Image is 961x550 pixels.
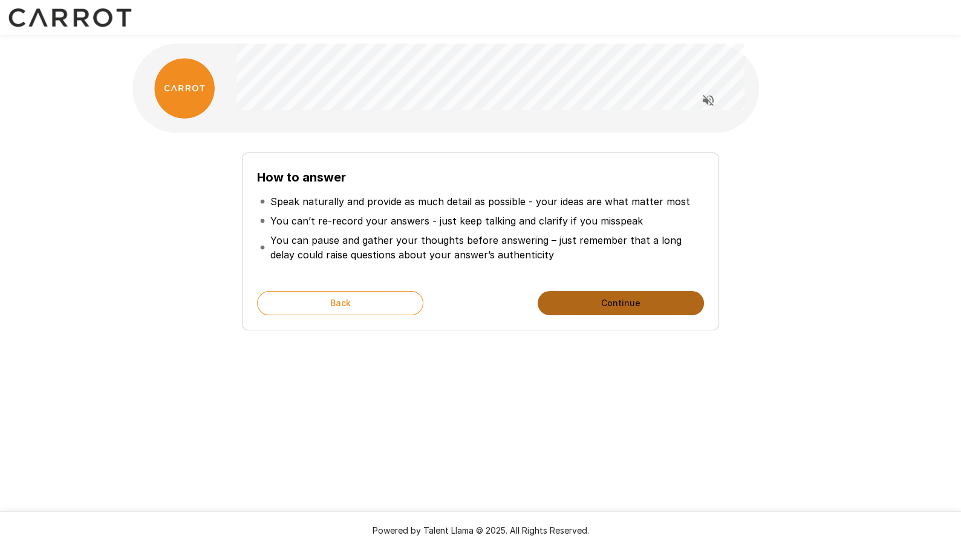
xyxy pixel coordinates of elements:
button: Back [257,291,423,315]
b: How to answer [257,170,346,185]
p: You can’t re-record your answers - just keep talking and clarify if you misspeak [270,214,643,228]
button: Read questions aloud [696,88,720,113]
p: Speak naturally and provide as much detail as possible - your ideas are what matter most [270,194,690,209]
p: Powered by Talent Llama © 2025. All Rights Reserved. [15,525,946,537]
img: carrot_logo.png [154,58,215,119]
p: You can pause and gather your thoughts before answering – just remember that a long delay could r... [270,233,701,262]
button: Continue [538,291,704,315]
